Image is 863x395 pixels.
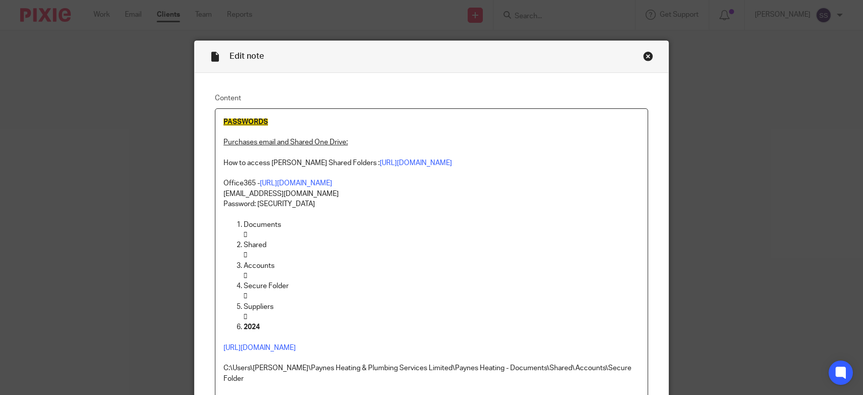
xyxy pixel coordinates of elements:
em:  [244,293,247,300]
em:  [244,231,247,239]
p: Suppliers [244,302,640,312]
span: PASSWORDS [223,118,268,126]
p: Shared [244,240,640,250]
strong: 2024 [244,324,260,331]
div: Close this dialog window [643,51,653,61]
label: Content [215,93,648,103]
p: [EMAIL_ADDRESS][DOMAIN_NAME] [223,189,640,199]
span: Edit note [230,52,264,60]
em:  [244,252,247,259]
u: Purchases email and Shared One Drive: [223,139,348,146]
em:  [244,272,247,280]
p: Secure Folder [244,281,640,291]
p: Accounts [244,261,640,271]
p: Documents [244,220,640,230]
a: [URL][DOMAIN_NAME] [380,160,452,167]
a: [URL][DOMAIN_NAME] [260,180,332,187]
p: How to access [PERSON_NAME] Shared Folders : [223,158,640,168]
p: C:\Users\[PERSON_NAME]\Paynes Heating & Plumbing Services Limited\Paynes Heating - Documents\Shar... [223,363,640,384]
p: Password: [SECURITY_DATA] [223,199,640,209]
em:  [244,313,247,321]
a: [URL][DOMAIN_NAME] [223,344,296,351]
p: Office365 - [223,178,640,188]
